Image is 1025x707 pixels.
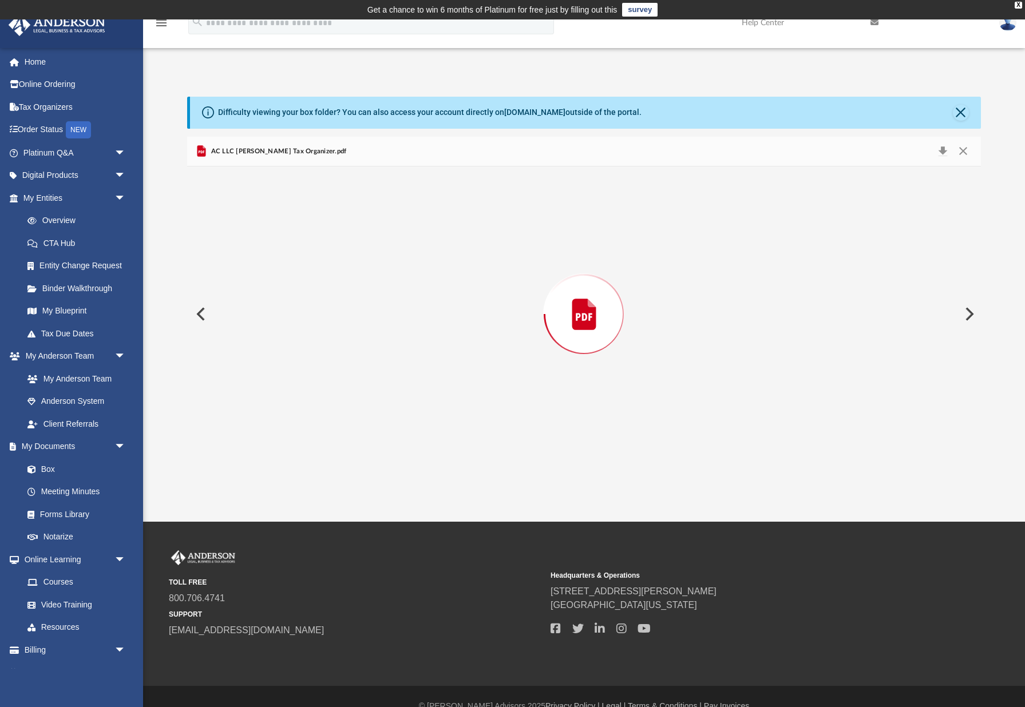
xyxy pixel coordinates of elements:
a: Tax Due Dates [16,322,143,345]
a: Forms Library [16,503,132,526]
span: arrow_drop_down [114,638,137,662]
div: close [1015,2,1022,9]
small: SUPPORT [169,609,543,619]
button: Previous File [187,298,212,330]
a: Entity Change Request [16,255,143,277]
span: arrow_drop_down [114,164,137,188]
a: Online Learningarrow_drop_down [8,548,137,571]
span: arrow_drop_down [114,186,137,210]
span: arrow_drop_down [114,141,137,165]
a: Video Training [16,593,132,616]
div: Preview [187,137,981,462]
a: [EMAIL_ADDRESS][DOMAIN_NAME] [169,625,324,635]
i: search [191,15,204,28]
a: Client Referrals [16,412,137,435]
span: arrow_drop_down [114,548,137,571]
div: NEW [66,121,91,138]
a: Courses [16,571,137,594]
i: menu [155,16,168,30]
a: [STREET_ADDRESS][PERSON_NAME] [551,586,717,596]
div: Difficulty viewing your box folder? You can also access your account directly on outside of the p... [218,106,642,118]
a: Tax Organizers [8,96,143,118]
a: Online Ordering [8,73,143,96]
span: arrow_drop_down [114,435,137,459]
button: Download [932,144,953,160]
a: My Blueprint [16,300,137,323]
a: [DOMAIN_NAME] [504,108,565,117]
a: My Entitiesarrow_drop_down [8,186,143,209]
a: Overview [16,209,143,232]
div: Get a chance to win 6 months of Platinum for free just by filling out this [367,3,618,17]
small: Headquarters & Operations [551,570,924,581]
span: AC LLC [PERSON_NAME] Tax Organizer.pdf [208,146,346,157]
img: User Pic [999,14,1016,31]
a: Order StatusNEW [8,118,143,142]
a: Anderson System [16,390,137,413]
a: Notarize [16,526,137,549]
a: Platinum Q&Aarrow_drop_down [8,141,143,164]
a: CTA Hub [16,232,143,255]
img: Anderson Advisors Platinum Portal [5,14,109,36]
button: Next File [956,298,981,330]
img: Anderson Advisors Platinum Portal [169,550,238,565]
a: Events Calendar [8,661,143,684]
a: Home [8,50,143,73]
a: Digital Productsarrow_drop_down [8,164,143,187]
a: Billingarrow_drop_down [8,638,143,661]
a: [GEOGRAPHIC_DATA][US_STATE] [551,600,697,610]
button: Close [953,144,973,160]
span: arrow_drop_down [114,345,137,368]
small: TOLL FREE [169,577,543,587]
button: Close [953,105,969,121]
a: My Documentsarrow_drop_down [8,435,137,458]
a: menu [155,22,168,30]
a: Box [16,458,132,480]
a: survey [622,3,658,17]
a: My Anderson Team [16,367,132,390]
a: My Anderson Teamarrow_drop_down [8,345,137,368]
a: Resources [16,616,137,639]
a: Binder Walkthrough [16,277,143,300]
a: 800.706.4741 [169,593,225,603]
a: Meeting Minutes [16,480,137,503]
